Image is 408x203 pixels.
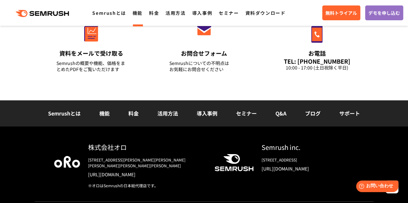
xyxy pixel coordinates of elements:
[365,5,403,20] a: デモを申し込む
[88,171,204,178] a: [URL][DOMAIN_NAME]
[88,143,204,152] div: 株式会社オロ
[322,5,360,20] a: 無料トライアル
[275,109,286,117] a: Q&A
[339,109,360,117] a: サポート
[88,183,204,189] div: ※オロはSemrushの日本総代理店です。
[56,49,126,57] div: 資料をメールで受け取る
[165,10,185,16] a: 活用方法
[156,12,253,80] a: お問合せフォーム Semrushについての不明点はお気軽にお問合せください
[88,157,204,169] div: [STREET_ADDRESS][PERSON_NAME][PERSON_NAME][PERSON_NAME][PERSON_NAME][PERSON_NAME]
[197,109,217,117] a: 導入事例
[282,65,352,71] div: 10:00 - 17:00 (土日祝除く平日)
[245,10,285,16] a: 資料ダウンロード
[325,9,357,16] span: 無料トライアル
[54,156,80,168] img: oro company
[169,49,239,57] div: お問合せフォーム
[262,143,354,152] div: Semrush inc.
[368,9,400,16] span: デモを申し込む
[149,10,159,16] a: 料金
[48,109,81,117] a: Semrushとは
[262,157,354,163] div: [STREET_ADDRESS]
[43,12,140,80] a: 資料をメールで受け取る Semrushの概要や機能、価格をまとめたPDFをご覧いただけます
[351,178,401,196] iframe: Help widget launcher
[92,10,126,16] a: Semrushとは
[128,109,139,117] a: 料金
[133,10,143,16] a: 機能
[305,109,321,117] a: ブログ
[56,60,126,72] div: Semrushの概要や機能、価格をまとめたPDFをご覧いただけます
[157,109,178,117] a: 活用方法
[219,10,239,16] a: セミナー
[282,58,352,65] div: TEL: [PHONE_NUMBER]
[192,10,212,16] a: 導入事例
[99,109,110,117] a: 機能
[262,165,354,172] a: [URL][DOMAIN_NAME]
[169,60,239,72] div: Semrushについての不明点は お気軽にお問合せください
[236,109,257,117] a: セミナー
[282,49,352,57] div: お電話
